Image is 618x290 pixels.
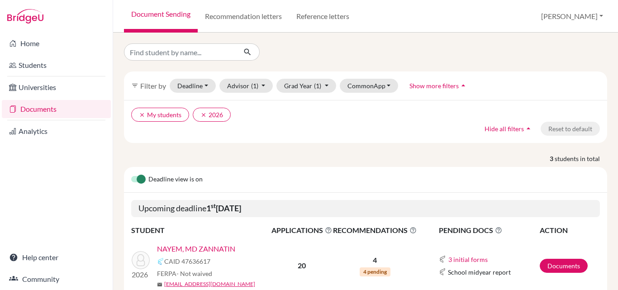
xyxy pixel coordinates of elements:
[448,254,488,265] button: 3 initial forms
[524,124,533,133] i: arrow_drop_up
[276,79,336,93] button: Grad Year(1)
[439,256,446,263] img: Common App logo
[485,125,524,133] span: Hide all filters
[333,225,417,236] span: RECOMMENDATIONS
[139,112,145,118] i: clear
[340,79,399,93] button: CommonApp
[251,82,258,90] span: (1)
[409,82,459,90] span: Show more filters
[360,267,390,276] span: 4 pending
[402,79,475,93] button: Show more filtersarrow_drop_up
[314,82,321,90] span: (1)
[131,108,189,122] button: clearMy students
[157,282,162,287] span: mail
[448,267,511,277] span: School midyear report
[2,248,111,266] a: Help center
[200,112,207,118] i: clear
[157,258,164,265] img: Common App logo
[459,81,468,90] i: arrow_drop_up
[537,8,607,25] button: [PERSON_NAME]
[193,108,231,122] button: clear2026
[164,280,255,288] a: [EMAIL_ADDRESS][DOMAIN_NAME]
[131,224,271,236] th: STUDENT
[124,43,236,61] input: Find student by name...
[477,122,541,136] button: Hide all filtersarrow_drop_up
[211,202,216,209] sup: st
[164,257,210,266] span: CAID 47636617
[140,81,166,90] span: Filter by
[271,225,332,236] span: APPLICATIONS
[2,56,111,74] a: Students
[439,268,446,276] img: Common App logo
[148,174,203,185] span: Deadline view is on
[176,270,212,277] span: - Not waived
[206,203,241,213] b: 1 [DATE]
[539,224,600,236] th: ACTION
[7,9,43,24] img: Bridge-U
[439,225,539,236] span: PENDING DOCS
[541,122,600,136] button: Reset to default
[170,79,216,93] button: Deadline
[2,270,111,288] a: Community
[333,255,417,266] p: 4
[157,243,235,254] a: NAYEM, MD ZANNATIN
[2,122,111,140] a: Analytics
[219,79,273,93] button: Advisor(1)
[2,100,111,118] a: Documents
[540,259,588,273] a: Documents
[550,154,555,163] strong: 3
[298,261,306,270] b: 20
[131,82,138,89] i: filter_list
[132,251,150,269] img: NAYEM, MD ZANNATIN
[555,154,607,163] span: students in total
[2,78,111,96] a: Universities
[2,34,111,52] a: Home
[131,200,600,217] h5: Upcoming deadline
[157,269,212,278] span: FERPA
[132,269,150,280] p: 2026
